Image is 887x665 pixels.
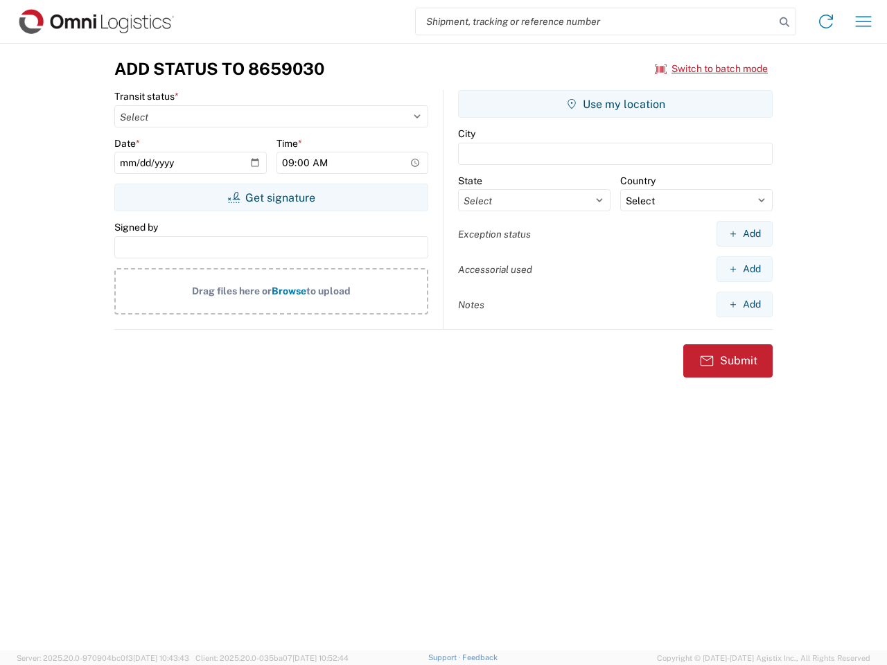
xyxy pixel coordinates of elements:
[195,654,349,662] span: Client: 2025.20.0-035ba07
[717,221,773,247] button: Add
[458,127,475,140] label: City
[114,137,140,150] label: Date
[458,228,531,240] label: Exception status
[114,221,158,233] label: Signed by
[458,263,532,276] label: Accessorial used
[717,256,773,282] button: Add
[458,175,482,187] label: State
[462,653,498,662] a: Feedback
[657,652,870,664] span: Copyright © [DATE]-[DATE] Agistix Inc., All Rights Reserved
[17,654,189,662] span: Server: 2025.20.0-970904bc0f3
[428,653,463,662] a: Support
[133,654,189,662] span: [DATE] 10:43:43
[114,90,179,103] label: Transit status
[458,90,773,118] button: Use my location
[306,285,351,296] span: to upload
[416,8,775,35] input: Shipment, tracking or reference number
[655,57,768,80] button: Switch to batch mode
[458,299,484,311] label: Notes
[114,184,428,211] button: Get signature
[717,292,773,317] button: Add
[292,654,349,662] span: [DATE] 10:52:44
[272,285,306,296] span: Browse
[620,175,656,187] label: Country
[683,344,773,378] button: Submit
[114,59,324,79] h3: Add Status to 8659030
[192,285,272,296] span: Drag files here or
[276,137,302,150] label: Time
